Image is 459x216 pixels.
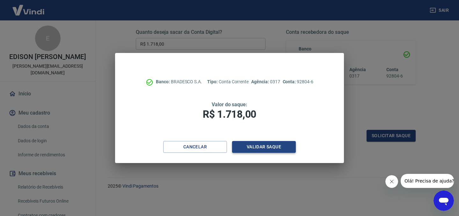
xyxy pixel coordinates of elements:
[207,78,249,85] p: Conta Corrente
[207,79,219,84] span: Tipo:
[251,79,270,84] span: Agência:
[163,141,227,153] button: Cancelar
[251,78,280,85] p: 0317
[283,78,313,85] p: 92804-6
[4,4,54,10] span: Olá! Precisa de ajuda?
[283,79,297,84] span: Conta:
[433,190,454,211] iframe: Botão para abrir a janela de mensagens
[212,101,247,108] span: Valor do saque:
[203,108,256,120] span: R$ 1.718,00
[232,141,296,153] button: Validar saque
[156,79,171,84] span: Banco:
[156,78,202,85] p: BRADESCO S.A.
[401,174,454,188] iframe: Mensagem da empresa
[385,175,398,188] iframe: Fechar mensagem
